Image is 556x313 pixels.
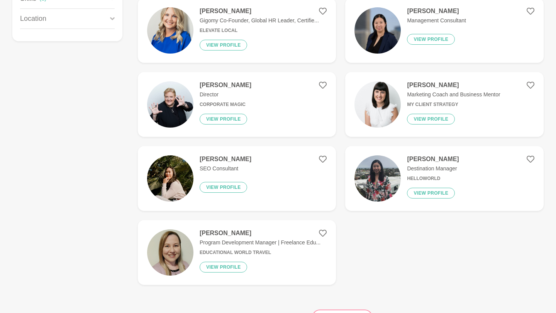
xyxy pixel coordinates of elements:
[345,146,544,211] a: [PERSON_NAME]Destination ManagerHelloworldView profile
[200,155,251,163] h4: [PERSON_NAME]
[407,17,466,25] p: Management Consultant
[407,91,500,99] p: Marketing Coach and Business Mentor
[407,102,500,108] h6: My Client Strategy
[200,102,251,108] h6: Corporate Magic
[147,229,193,276] img: e705f0926f345fc7852a70f243afeb4379316b86-796x796.png
[407,81,500,89] h4: [PERSON_NAME]
[200,91,251,99] p: Director
[200,239,320,247] p: Program Development Manager | Freelance Edu...
[200,229,320,237] h4: [PERSON_NAME]
[20,13,46,24] p: Location
[407,165,459,173] p: Destination Manager
[407,7,466,15] h4: [PERSON_NAME]
[138,146,336,211] a: [PERSON_NAME]SEO ConsultantView profile
[147,155,193,202] img: f0d0070b288044f97e494f2140f8ea8598b69b55-960x959.jpg
[138,72,336,137] a: [PERSON_NAME]DirectorCorporate MagicView profile
[200,7,319,15] h4: [PERSON_NAME]
[407,188,455,199] button: View profile
[147,81,193,128] img: 873894b7a472259661c8d08214f9e851394021a3-1500x1500.jpg
[200,165,251,173] p: SEO Consultant
[200,250,320,256] h6: Educational World Travel
[200,114,247,125] button: View profile
[200,81,251,89] h4: [PERSON_NAME]
[147,7,193,54] img: 2517d907475731cc99c03870bb852a6d09c88002-1404x1872.jpg
[138,220,336,285] a: [PERSON_NAME]Program Development Manager | Freelance Edu...Educational World TravelView profile
[354,81,401,128] img: db06e221843413adb550f4697f89cd127c0e7e8f-1200x1200.jpg
[407,114,455,125] button: View profile
[354,7,401,54] img: 078f3bb0c79f39fd4ca1267473293b141fb497f2-400x250.jpg
[407,34,455,45] button: View profile
[200,182,247,193] button: View profile
[354,155,401,202] img: 01a92ec12363bcc6cd1fe1a179ead28d21f34754-1193x1214.jpg
[407,176,459,182] h6: Helloworld
[200,17,319,25] p: Gigomy Co-Founder, Global HR Leader, Certifie...
[345,72,544,137] a: [PERSON_NAME]Marketing Coach and Business MentorMy Client StrategyView profile
[200,28,319,34] h6: Elevate Local
[407,155,459,163] h4: [PERSON_NAME]
[200,40,247,50] button: View profile
[200,262,247,273] button: View profile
